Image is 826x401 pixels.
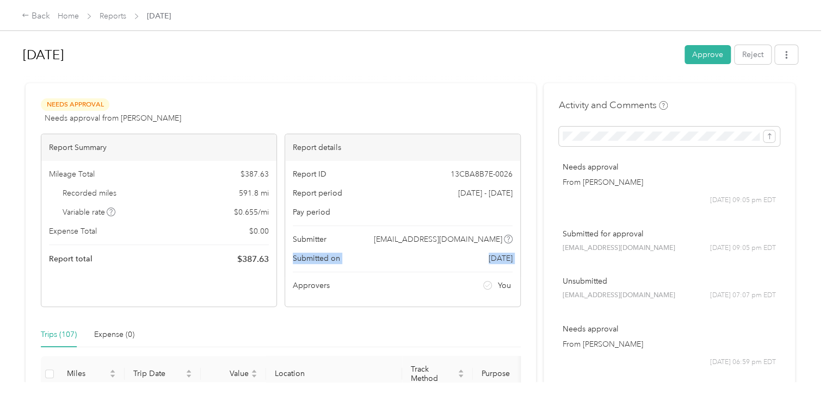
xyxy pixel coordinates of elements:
span: [DATE] 06:59 pm EDT [710,358,776,367]
p: Needs approval [563,323,776,335]
span: Track Method [411,365,455,383]
span: $ 0.655 / mi [234,206,269,218]
span: $ 0.00 [249,225,269,237]
span: Report period [293,187,342,199]
span: Submitter [293,234,326,245]
span: caret-down [458,373,464,379]
div: Report Summary [41,134,276,161]
span: caret-up [109,368,116,374]
button: Approve [685,45,731,64]
iframe: Everlance-gr Chat Button Frame [765,340,826,401]
div: Trips (107) [41,329,77,341]
span: [EMAIL_ADDRESS][DOMAIN_NAME] [563,243,675,253]
span: Report ID [293,168,326,180]
div: Back [22,10,50,23]
span: Needs approval from [PERSON_NAME] [45,112,181,124]
span: 591.8 mi [239,187,269,199]
div: Expense (0) [94,329,134,341]
span: [DATE] [489,253,513,264]
h1: Aug 2025 [23,42,677,68]
p: Submitted for approval [563,228,776,240]
span: Trip Date [133,369,183,378]
h4: Activity and Comments [559,98,668,112]
span: Purpose [482,369,537,378]
p: From [PERSON_NAME] [563,177,776,188]
a: Home [58,11,79,21]
button: Reject [735,45,771,64]
span: Value [209,369,249,378]
th: Miles [58,356,125,392]
span: $ 387.63 [237,253,269,266]
th: Track Method [402,356,473,392]
th: Location [266,356,402,392]
span: [EMAIL_ADDRESS][DOMAIN_NAME] [563,291,675,300]
span: Miles [67,369,107,378]
span: Recorded miles [63,187,116,199]
span: Variable rate [63,206,116,218]
p: Unsubmitted [563,275,776,287]
span: [DATE] [147,10,171,22]
span: Mileage Total [49,168,95,180]
span: Pay period [293,206,330,218]
span: [DATE] 09:05 pm EDT [710,196,776,205]
p: From [PERSON_NAME] [563,339,776,350]
span: Approvers [293,280,330,291]
span: You [498,280,511,291]
a: Reports [100,11,126,21]
p: Needs approval [563,161,776,173]
span: caret-up [458,368,464,374]
span: [DATE] 07:07 pm EDT [710,291,776,300]
th: Trip Date [125,356,201,392]
span: [DATE] - [DATE] [458,187,513,199]
span: [DATE] 09:05 pm EDT [710,243,776,253]
div: Report details [285,134,520,161]
span: caret-down [251,373,257,379]
span: caret-down [109,373,116,379]
span: caret-up [186,368,192,374]
span: 13CBA8B7E-0026 [451,168,513,180]
span: caret-down [186,373,192,379]
th: Value [201,356,266,392]
span: [EMAIL_ADDRESS][DOMAIN_NAME] [374,234,502,245]
span: Expense Total [49,225,97,237]
span: caret-up [251,368,257,374]
th: Purpose [473,356,554,392]
span: Report total [49,253,93,265]
span: Needs Approval [41,98,109,111]
span: $ 387.63 [241,168,269,180]
span: Submitted on [293,253,340,264]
